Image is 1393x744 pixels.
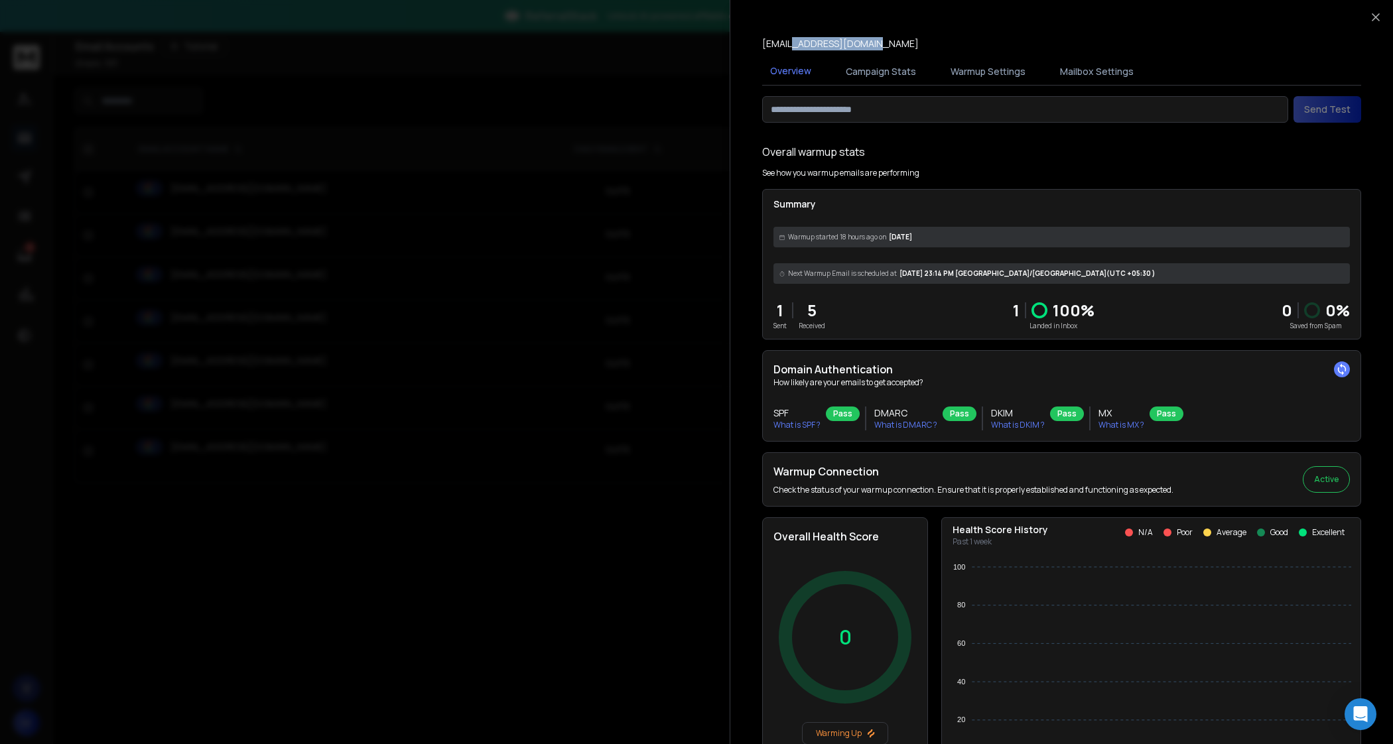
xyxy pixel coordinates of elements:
[1312,527,1345,538] p: Excellent
[773,377,1350,388] p: How likely are your emails to get accepted?
[773,198,1350,211] p: Summary
[773,263,1350,284] div: [DATE] 23:14 PM [GEOGRAPHIC_DATA]/[GEOGRAPHIC_DATA] (UTC +05:30 )
[1098,406,1144,420] h3: MX
[991,420,1045,430] p: What is DKIM ?
[874,420,937,430] p: What is DMARC ?
[1050,406,1084,421] div: Pass
[788,269,897,279] span: Next Warmup Email is scheduled at
[1303,466,1350,493] button: Active
[1052,57,1142,86] button: Mailbox Settings
[788,232,886,242] span: Warmup started 18 hours ago on
[1138,527,1153,538] p: N/A
[799,300,825,321] p: 5
[1282,321,1350,331] p: Saved from Spam
[953,563,965,571] tspan: 100
[839,625,852,649] p: 0
[1013,300,1020,321] p: 1
[1150,406,1183,421] div: Pass
[1053,300,1094,321] p: 100 %
[1098,420,1144,430] p: What is MX ?
[808,728,882,739] p: Warming Up
[762,37,919,50] p: [EMAIL_ADDRESS][DOMAIN_NAME]
[773,485,1173,495] p: Check the status of your warmup connection. Ensure that it is properly established and functionin...
[773,420,821,430] p: What is SPF ?
[838,57,924,86] button: Campaign Stats
[826,406,860,421] div: Pass
[773,300,787,321] p: 1
[762,168,919,178] p: See how you warmup emails are performing
[773,227,1350,247] div: [DATE]
[762,56,819,87] button: Overview
[1270,527,1288,538] p: Good
[1177,527,1193,538] p: Poor
[991,406,1045,420] h3: DKIM
[773,321,787,331] p: Sent
[957,639,965,647] tspan: 60
[874,406,937,420] h3: DMARC
[1325,300,1350,321] p: 0 %
[773,406,821,420] h3: SPF
[799,321,825,331] p: Received
[1013,321,1094,331] p: Landed in Inbox
[943,406,976,421] div: Pass
[957,715,965,723] tspan: 20
[773,464,1173,479] h2: Warmup Connection
[957,678,965,686] tspan: 40
[957,601,965,609] tspan: 80
[943,57,1033,86] button: Warmup Settings
[1282,299,1292,321] strong: 0
[953,523,1048,536] p: Health Score History
[773,361,1350,377] h2: Domain Authentication
[1345,698,1376,730] div: Open Intercom Messenger
[1217,527,1246,538] p: Average
[953,536,1048,547] p: Past 1 week
[773,528,917,544] h2: Overall Health Score
[762,144,865,160] h1: Overall warmup stats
